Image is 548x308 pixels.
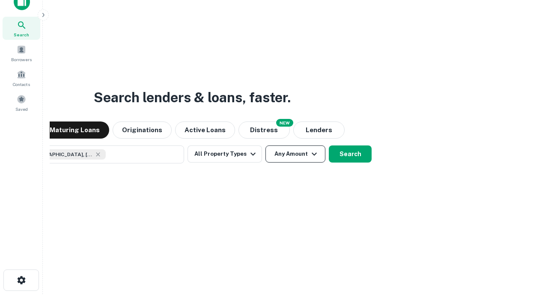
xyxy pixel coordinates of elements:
h3: Search lenders & loans, faster. [94,87,291,108]
button: Originations [113,121,172,139]
button: Any Amount [265,145,325,163]
span: Saved [15,106,28,113]
button: Maturing Loans [40,121,109,139]
a: Saved [3,91,40,114]
span: Contacts [13,81,30,88]
button: Search [329,145,372,163]
span: Search [14,31,29,38]
div: NEW [276,119,293,127]
a: Search [3,17,40,40]
span: Borrowers [11,56,32,63]
iframe: Chat Widget [505,240,548,281]
button: [GEOGRAPHIC_DATA], [GEOGRAPHIC_DATA], [GEOGRAPHIC_DATA] [13,145,184,163]
a: Borrowers [3,41,40,65]
button: Lenders [293,121,345,139]
a: Contacts [3,66,40,89]
button: Active Loans [175,121,235,139]
span: [GEOGRAPHIC_DATA], [GEOGRAPHIC_DATA], [GEOGRAPHIC_DATA] [29,151,93,158]
button: All Property Types [188,145,262,163]
button: Search distressed loans with lien and other non-mortgage details. [238,121,290,139]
